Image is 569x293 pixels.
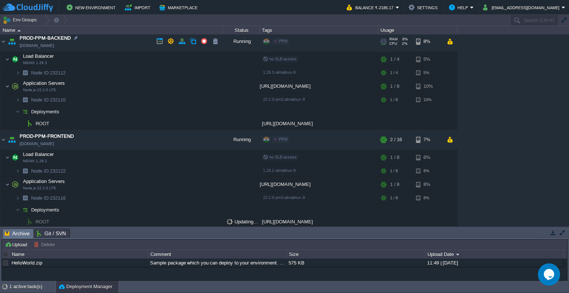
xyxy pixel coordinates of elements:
span: Node ID: [31,97,50,103]
div: 10% [416,79,440,94]
img: AMDAwAAAACH5BAEAAAAALAAAAAABAAEAAAICRAEAOw== [7,31,17,51]
img: CloudJiffy [3,3,53,12]
div: [URL][DOMAIN_NAME] [260,177,378,192]
img: AMDAwAAAACH5BAEAAAAALAAAAAABAAEAAAICRAEAOw== [7,130,17,150]
iframe: chat widget [538,263,562,286]
div: 1 / 8 [390,177,399,192]
a: HelloWorld.zip [11,260,42,266]
div: 1 / 4 [390,67,398,79]
div: 1 / 8 [390,94,398,106]
a: Application ServersNode.js 22.2.0 LTS [22,80,66,86]
img: AMDAwAAAACH5BAEAAAAALAAAAAABAAEAAAICRAEAOw== [10,52,20,67]
span: Application Servers [22,178,66,184]
img: AMDAwAAAACH5BAEAAAAALAAAAAABAAEAAAICRAEAOw== [16,192,20,204]
span: Node.js 22.2.0 LTS [23,186,56,190]
span: 1.26.2-almalinux-9 [263,168,296,173]
div: Sample package which you can deploy to your environment. Feel free to delete and upload a package... [148,259,286,267]
div: 1 / 8 [390,165,398,177]
img: AMDAwAAAACH5BAEAAAAALAAAAAABAAEAAAICRAEAOw== [20,94,30,106]
span: no SLB access [263,155,297,159]
a: Node ID:232112 [30,70,67,76]
span: Node ID: [31,168,50,174]
img: AMDAwAAAACH5BAEAAAAALAAAAAABAAEAAAICRAEAOw== [20,118,24,129]
button: [EMAIL_ADDRESS][DOMAIN_NAME] [483,3,562,12]
span: 8% [400,37,408,41]
a: PROD-PPM-BACKEND [20,34,71,42]
span: no SLB access [263,57,297,61]
div: Name [10,250,148,259]
div: 8% [416,31,440,51]
a: Deployments [30,207,60,213]
div: 1 / 4 [390,52,399,67]
div: Running [223,130,260,150]
div: Comment [149,250,286,259]
img: AMDAwAAAACH5BAEAAAAALAAAAAABAAEAAAICRAEAOw== [20,204,30,216]
span: Git / SVN [37,229,66,238]
a: ROOT [35,120,50,127]
div: 2 / 16 [390,130,402,150]
button: Settings [409,3,440,12]
span: Load Balancer [22,53,55,59]
div: 8% [416,192,440,204]
img: AMDAwAAAACH5BAEAAAAALAAAAAABAAEAAAICRAEAOw== [17,30,21,31]
span: RAM [389,37,397,41]
div: 6% [416,165,440,177]
span: 232116 [30,195,67,201]
a: Deployments [30,109,60,115]
img: AMDAwAAAACH5BAEAAAAALAAAAAABAAEAAAICRAEAOw== [16,94,20,106]
img: AMDAwAAAACH5BAEAAAAALAAAAAABAAEAAAICRAEAOw== [24,216,35,227]
img: AMDAwAAAACH5BAEAAAAALAAAAAABAAEAAAICRAEAOw== [0,31,6,51]
a: PROD-PPM-FRONTEND [20,133,74,140]
img: AMDAwAAAACH5BAEAAAAALAAAAAABAAEAAAICRAEAOw== [10,150,20,165]
div: 7% [416,130,440,150]
span: 232112 [30,70,67,76]
div: 11:49 | [DATE] [425,259,563,267]
button: Balance ₹-2185.17 [347,3,396,12]
button: Marketplace [159,3,200,12]
img: AMDAwAAAACH5BAEAAAAALAAAAAABAAEAAAICRAEAOw== [16,106,20,117]
div: Running [223,31,260,51]
span: PPM [279,39,287,43]
a: Node ID:232110 [30,97,67,103]
button: Import [125,3,153,12]
span: 22.2.0-pm2-almalinux-9 [263,97,305,101]
span: CPU [389,41,397,46]
span: ROOT [35,219,50,225]
img: AMDAwAAAACH5BAEAAAAALAAAAAABAAEAAAICRAEAOw== [16,165,20,177]
img: AMDAwAAAACH5BAEAAAAALAAAAAABAAEAAAICRAEAOw== [16,204,20,216]
img: AMDAwAAAACH5BAEAAAAALAAAAAABAAEAAAICRAEAOw== [20,216,24,227]
a: [DOMAIN_NAME] [20,42,54,49]
a: Load BalancerNGINX 1.26.2 [22,152,55,157]
div: Name [1,26,222,34]
div: Size [287,250,425,259]
div: 6% [416,150,440,165]
div: 1 / 8 [390,192,398,204]
span: Node.js 22.2.0 LTS [23,88,56,92]
a: Application ServersNode.js 22.2.0 LTS [22,179,66,184]
img: AMDAwAAAACH5BAEAAAAALAAAAAABAAEAAAICRAEAOw== [20,67,30,79]
img: AMDAwAAAACH5BAEAAAAALAAAAAABAAEAAAICRAEAOw== [5,52,10,67]
span: Archive [5,229,30,238]
div: 8% [416,177,440,192]
img: AMDAwAAAACH5BAEAAAAALAAAAAABAAEAAAICRAEAOw== [24,118,35,129]
button: New Environment [67,3,118,12]
span: Node ID: [31,70,50,76]
div: 1 / 8 [390,79,399,94]
img: AMDAwAAAACH5BAEAAAAALAAAAAABAAEAAAICRAEAOw== [5,177,10,192]
img: AMDAwAAAACH5BAEAAAAALAAAAAABAAEAAAICRAEAOw== [5,79,10,94]
span: 2% [400,41,407,46]
img: AMDAwAAAACH5BAEAAAAALAAAAAABAAEAAAICRAEAOw== [20,192,30,204]
button: Help [449,3,470,12]
img: AMDAwAAAACH5BAEAAAAALAAAAAABAAEAAAICRAEAOw== [0,130,6,150]
img: AMDAwAAAACH5BAEAAAAALAAAAAABAAEAAAICRAEAOw== [10,177,20,192]
div: Tags [260,26,378,34]
img: AMDAwAAAACH5BAEAAAAALAAAAAABAAEAAAICRAEAOw== [5,150,10,165]
div: 575 KB [287,259,425,267]
span: Application Servers [22,80,66,86]
span: NGINX 1.26.3 [23,61,47,65]
img: AMDAwAAAACH5BAEAAAAALAAAAAABAAEAAAICRAEAOw== [20,106,30,117]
